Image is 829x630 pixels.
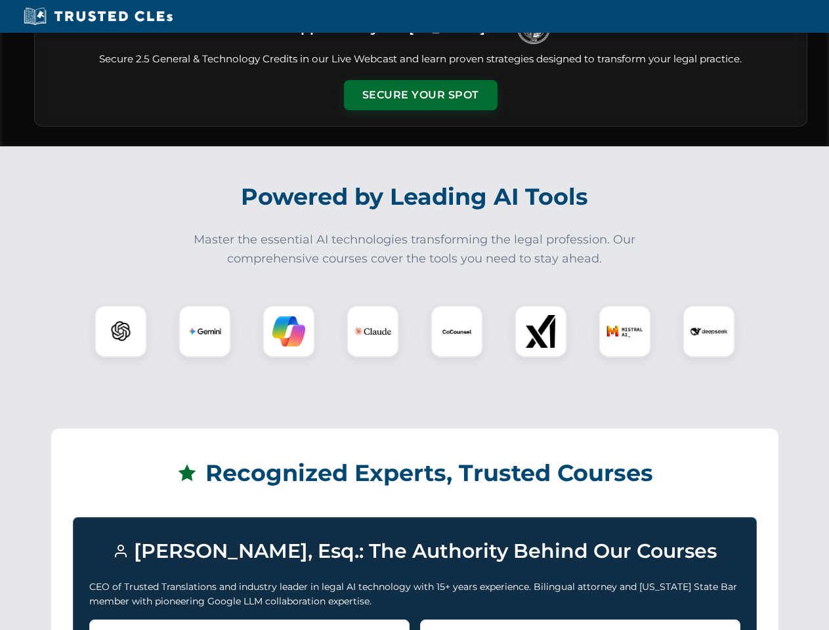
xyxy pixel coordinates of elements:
[599,305,651,358] div: Mistral AI
[344,80,498,110] button: Secure Your Spot
[524,315,557,348] img: xAI Logo
[272,315,305,348] img: Copilot Logo
[440,315,473,348] img: CoCounsel Logo
[73,450,757,496] h2: Recognized Experts, Trusted Courses
[431,305,483,358] div: CoCounsel
[179,305,231,358] div: Gemini
[95,305,147,358] div: ChatGPT
[515,305,567,358] div: xAI
[354,313,391,350] img: Claude Logo
[89,579,740,609] p: CEO of Trusted Translations and industry leader in legal AI technology with 15+ years experience....
[51,52,791,67] p: Secure 2.5 General & Technology Credits in our Live Webcast and learn proven strategies designed ...
[263,305,315,358] div: Copilot
[683,305,735,358] div: DeepSeek
[51,174,778,220] h2: Powered by Leading AI Tools
[691,313,727,350] img: DeepSeek Logo
[20,7,177,26] img: Trusted CLEs
[185,230,645,268] p: Master the essential AI technologies transforming the legal profession. Our comprehensive courses...
[89,534,740,569] h3: [PERSON_NAME], Esq.: The Authority Behind Our Courses
[606,313,643,350] img: Mistral AI Logo
[188,315,221,348] img: Gemini Logo
[347,305,399,358] div: Claude
[102,312,140,350] img: ChatGPT Logo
